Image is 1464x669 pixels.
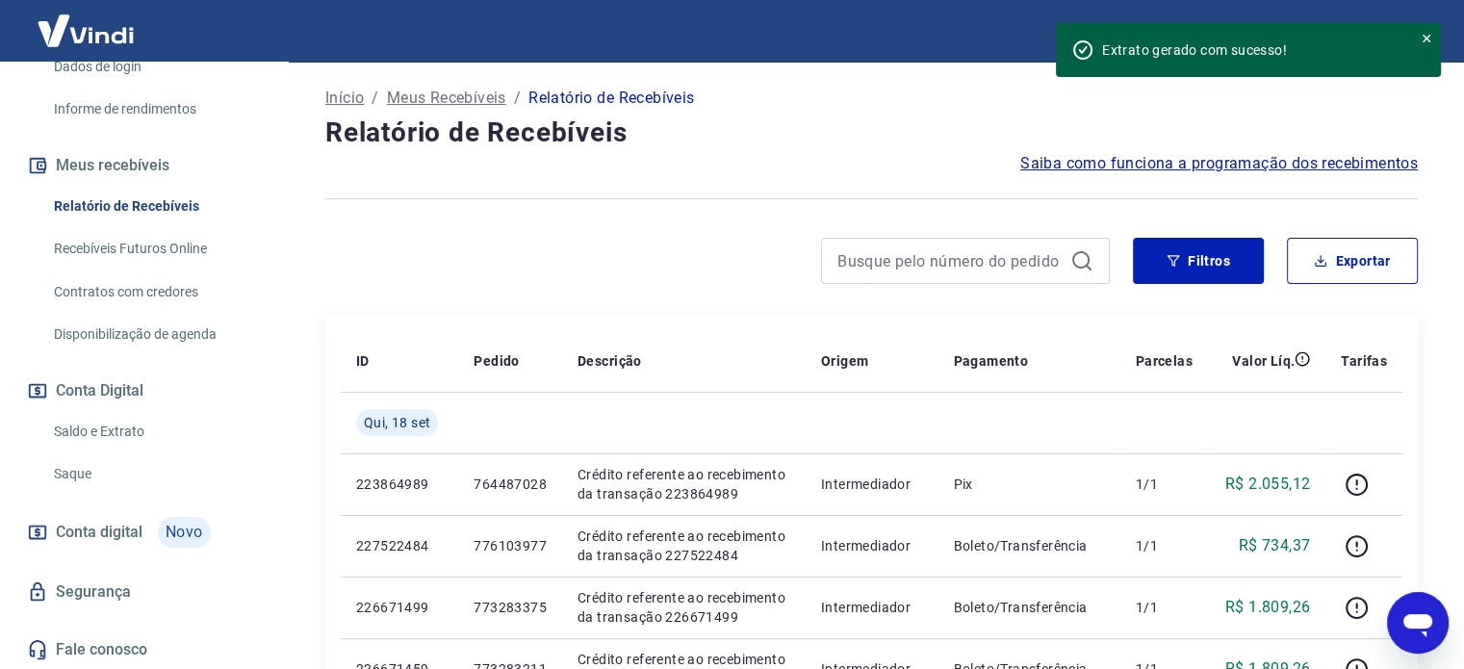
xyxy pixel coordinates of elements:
[1020,152,1418,175] a: Saiba como funciona a programação dos recebimentos
[954,536,1105,555] p: Boleto/Transferência
[1372,13,1441,49] button: Sair
[578,527,790,565] p: Crédito referente ao recebimento da transação 227522484
[46,272,265,312] a: Contratos com credores
[1136,475,1193,494] p: 1/1
[46,187,265,226] a: Relatório de Recebíveis
[23,144,265,187] button: Meus recebíveis
[46,412,265,451] a: Saldo e Extrato
[1341,351,1387,371] p: Tarifas
[356,475,443,494] p: 223864989
[364,413,430,432] span: Qui, 18 set
[1232,351,1295,371] p: Valor Líq.
[1136,598,1193,617] p: 1/1
[46,315,265,354] a: Disponibilização de agenda
[23,571,265,613] a: Segurança
[387,87,506,110] a: Meus Recebíveis
[821,536,923,555] p: Intermediador
[158,517,211,548] span: Novo
[1136,536,1193,555] p: 1/1
[474,598,547,617] p: 773283375
[821,475,923,494] p: Intermediador
[1136,351,1193,371] p: Parcelas
[356,351,370,371] p: ID
[1225,596,1310,619] p: R$ 1.809,26
[46,229,265,269] a: Recebíveis Futuros Online
[1225,473,1310,496] p: R$ 2.055,12
[578,465,790,503] p: Crédito referente ao recebimento da transação 223864989
[46,90,265,129] a: Informe de rendimentos
[372,87,378,110] p: /
[356,598,443,617] p: 226671499
[1287,238,1418,284] button: Exportar
[837,246,1063,275] input: Busque pelo número do pedido
[954,351,1029,371] p: Pagamento
[23,370,265,412] button: Conta Digital
[474,351,519,371] p: Pedido
[578,351,642,371] p: Descrição
[474,536,547,555] p: 776103977
[23,509,265,555] a: Conta digitalNovo
[356,536,443,555] p: 227522484
[1133,238,1264,284] button: Filtros
[46,454,265,494] a: Saque
[1387,592,1449,654] iframe: Botão para abrir a janela de mensagens
[56,519,142,546] span: Conta digital
[821,351,868,371] p: Origem
[474,475,547,494] p: 764487028
[514,87,521,110] p: /
[954,475,1105,494] p: Pix
[1102,40,1397,60] div: Extrato gerado com sucesso!
[578,588,790,627] p: Crédito referente ao recebimento da transação 226671499
[325,87,364,110] a: Início
[821,598,923,617] p: Intermediador
[23,1,148,60] img: Vindi
[954,598,1105,617] p: Boleto/Transferência
[1239,534,1311,557] p: R$ 734,37
[46,47,265,87] a: Dados de login
[325,114,1418,152] h4: Relatório de Recebíveis
[528,87,694,110] p: Relatório de Recebíveis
